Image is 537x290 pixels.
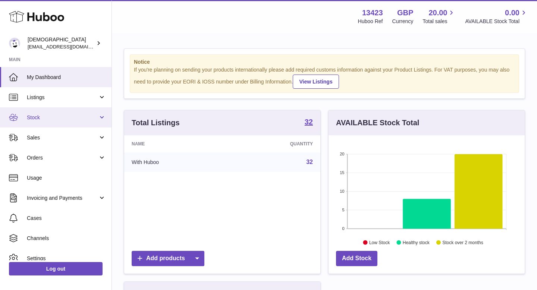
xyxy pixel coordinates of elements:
[505,8,519,18] span: 0.00
[132,251,204,266] a: Add products
[342,208,344,212] text: 5
[340,170,344,175] text: 15
[336,251,377,266] a: Add Stock
[27,134,98,141] span: Sales
[134,59,515,66] strong: Notice
[28,36,95,50] div: [DEMOGRAPHIC_DATA]
[9,262,103,275] a: Log out
[423,18,456,25] span: Total sales
[27,74,106,81] span: My Dashboard
[9,38,20,49] img: olgazyuz@outlook.com
[134,66,515,89] div: If you're planning on sending your products internationally please add required customs informati...
[27,154,98,161] span: Orders
[27,235,106,242] span: Channels
[423,8,456,25] a: 20.00 Total sales
[27,114,98,121] span: Stock
[293,75,339,89] a: View Listings
[28,44,110,50] span: [EMAIL_ADDRESS][DOMAIN_NAME]
[428,8,447,18] span: 20.00
[124,135,227,152] th: Name
[336,118,419,128] h3: AVAILABLE Stock Total
[465,18,528,25] span: AVAILABLE Stock Total
[305,118,313,127] a: 32
[442,240,483,245] text: Stock over 2 months
[397,8,413,18] strong: GBP
[340,189,344,193] text: 10
[465,8,528,25] a: 0.00 AVAILABLE Stock Total
[27,255,106,262] span: Settings
[362,8,383,18] strong: 13423
[124,152,227,172] td: With Huboo
[306,159,313,165] a: 32
[369,240,390,245] text: Low Stock
[27,94,98,101] span: Listings
[227,135,320,152] th: Quantity
[132,118,180,128] h3: Total Listings
[403,240,430,245] text: Healthy stock
[27,215,106,222] span: Cases
[342,226,344,231] text: 0
[392,18,414,25] div: Currency
[340,152,344,156] text: 20
[27,195,98,202] span: Invoicing and Payments
[358,18,383,25] div: Huboo Ref
[27,174,106,182] span: Usage
[305,118,313,126] strong: 32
